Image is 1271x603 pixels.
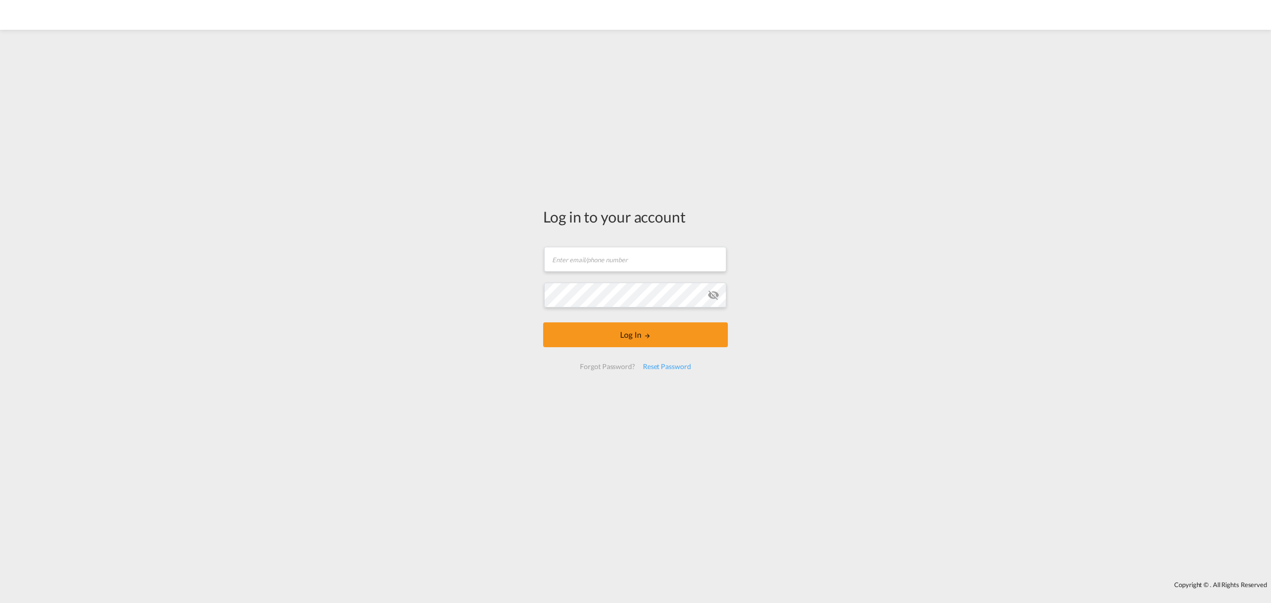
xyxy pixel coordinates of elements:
[639,358,695,376] div: Reset Password
[543,322,728,347] button: LOGIN
[707,289,719,301] md-icon: icon-eye-off
[544,247,726,272] input: Enter email/phone number
[543,206,728,227] div: Log in to your account
[576,358,638,376] div: Forgot Password?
